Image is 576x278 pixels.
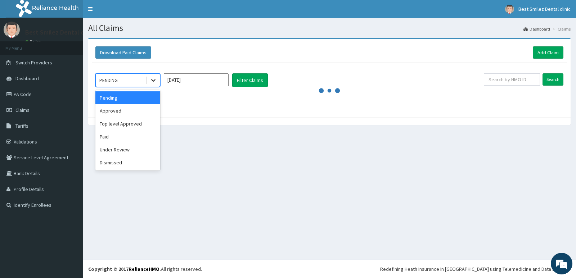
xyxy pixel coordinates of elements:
div: Redefining Heath Insurance in [GEOGRAPHIC_DATA] using Telemedicine and Data Science! [380,265,571,273]
input: Search [543,73,563,86]
h1: All Claims [88,23,571,33]
span: Claims [15,107,30,113]
span: We're online! [42,91,99,163]
footer: All rights reserved. [83,260,576,278]
span: Switch Providers [15,59,52,66]
div: Paid [95,130,160,143]
img: User Image [4,22,20,38]
button: Filter Claims [232,73,268,87]
a: Online [25,39,42,44]
strong: Copyright © 2017 . [88,266,161,272]
input: Select Month and Year [164,73,229,86]
div: PENDING [99,77,118,84]
div: Minimize live chat window [118,4,135,21]
div: Dismissed [95,156,160,169]
span: Tariffs [15,123,28,129]
a: Add Claim [533,46,563,59]
span: Dashboard [15,75,39,82]
span: Best Smilez Dental clinic [518,6,571,12]
textarea: Type your message and hit 'Enter' [4,196,137,222]
input: Search by HMO ID [484,73,540,86]
a: RelianceHMO [129,266,159,272]
div: Pending [95,91,160,104]
div: Chat with us now [37,40,121,50]
a: Dashboard [523,26,550,32]
img: User Image [505,5,514,14]
svg: audio-loading [319,80,340,101]
img: d_794563401_company_1708531726252_794563401 [13,36,29,54]
div: Under Review [95,143,160,156]
li: Claims [551,26,571,32]
div: Approved [95,104,160,117]
p: Best Smilez Dental clinic [25,29,95,36]
button: Download Paid Claims [95,46,151,59]
div: Top level Approved [95,117,160,130]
